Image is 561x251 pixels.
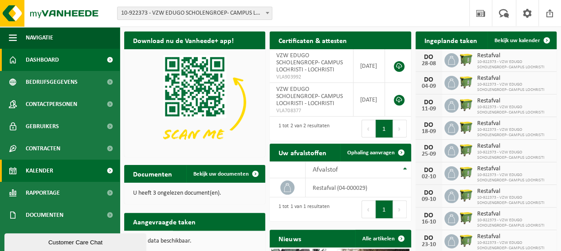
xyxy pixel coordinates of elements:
span: Bedrijfsgegevens [26,71,78,93]
div: 09-10 [420,196,438,203]
img: WB-1100-HPE-GN-51 [459,142,474,157]
span: Contracten [26,137,60,160]
span: Dashboard [26,49,59,71]
td: restafval (04-000029) [306,178,411,197]
p: U heeft 3 ongelezen document(en). [133,190,256,196]
span: 10-922373 - VZW EDUGO SCHOLENGROEP- CAMPUS LOCHRISTI [477,240,552,251]
span: Restafval [477,120,552,127]
a: Alle artikelen [355,230,410,247]
div: DO [420,76,438,83]
span: VZW EDUGO SCHOLENGROEP- CAMPUS LOCHRISTI - LOCHRISTI [276,52,342,73]
span: 10-922373 - VZW EDUGO SCHOLENGROEP- CAMPUS LOCHRISTI [477,195,552,206]
span: Restafval [477,98,552,105]
span: Navigatie [26,27,53,49]
span: Afvalstof [312,166,337,173]
span: 10-922373 - VZW EDUGO SCHOLENGROEP- CAMPUS LOCHRISTI [477,127,552,138]
span: VZW EDUGO SCHOLENGROEP- CAMPUS LOCHRISTI - LOCHRISTI [276,86,342,107]
div: 25-09 [420,151,438,157]
div: 23-10 [420,242,438,248]
span: Restafval [477,165,552,173]
img: WB-1100-HPE-GN-51 [459,233,474,248]
span: Restafval [477,233,552,240]
span: Restafval [477,188,552,195]
div: 16-10 [420,219,438,225]
div: 28-08 [420,61,438,67]
div: DO [420,235,438,242]
h2: Certificaten & attesten [270,31,355,49]
span: Documenten [26,204,63,226]
img: WB-1100-HPE-GN-51 [459,165,474,180]
span: Contactpersonen [26,93,77,115]
button: Next [393,200,407,218]
span: Restafval [477,75,552,82]
h2: Nieuws [270,230,310,247]
span: Kalender [26,160,53,182]
img: WB-1100-HPE-GN-51 [459,97,474,112]
a: Bekijk uw kalender [487,31,556,49]
div: DO [420,122,438,129]
div: 1 tot 1 van 1 resultaten [274,200,329,219]
div: DO [420,212,438,219]
img: Download de VHEPlus App [124,49,265,155]
div: DO [420,99,438,106]
div: 1 tot 2 van 2 resultaten [274,119,329,138]
div: DO [420,167,438,174]
iframe: chat widget [4,231,148,251]
div: DO [420,144,438,151]
span: VLA708377 [276,107,346,114]
span: Restafval [477,211,552,218]
p: Geen data beschikbaar. [133,238,256,244]
img: WB-1100-HPE-GN-51 [459,75,474,90]
span: 10-922373 - VZW EDUGO SCHOLENGROEP- CAMPUS LOCHRISTI [477,150,552,161]
span: VLA903992 [276,74,346,81]
img: WB-1100-HPE-GN-51 [459,188,474,203]
button: 1 [376,200,393,218]
span: 10-922373 - VZW EDUGO SCHOLENGROEP- CAMPUS LOCHRISTI - LOCHRISTI [118,7,272,20]
div: 18-09 [420,129,438,135]
span: Restafval [477,52,552,59]
button: 1 [376,120,393,137]
td: [DATE] [353,49,385,83]
div: 04-09 [420,83,438,90]
a: Ophaling aanvragen [340,144,410,161]
button: Next [393,120,407,137]
span: Gebruikers [26,115,59,137]
span: 10-922373 - VZW EDUGO SCHOLENGROEP- CAMPUS LOCHRISTI [477,82,552,93]
span: Restafval [477,143,552,150]
div: DO [420,189,438,196]
span: 10-922373 - VZW EDUGO SCHOLENGROEP- CAMPUS LOCHRISTI [477,218,552,228]
span: 10-922373 - VZW EDUGO SCHOLENGROEP- CAMPUS LOCHRISTI - LOCHRISTI [117,7,272,20]
img: WB-1100-HPE-GN-51 [459,210,474,225]
div: 02-10 [420,174,438,180]
h2: Uw afvalstoffen [270,144,335,161]
div: DO [420,54,438,61]
span: Rapportage [26,182,60,204]
span: 10-922373 - VZW EDUGO SCHOLENGROEP- CAMPUS LOCHRISTI [477,173,552,183]
span: Product Shop [26,226,66,248]
img: WB-1100-HPE-GN-51 [459,120,474,135]
h2: Documenten [124,165,181,182]
span: 10-922373 - VZW EDUGO SCHOLENGROEP- CAMPUS LOCHRISTI [477,59,552,70]
img: WB-1100-HPE-GN-51 [459,52,474,67]
span: Ophaling aanvragen [347,150,395,156]
button: Previous [361,120,376,137]
span: 10-922373 - VZW EDUGO SCHOLENGROEP- CAMPUS LOCHRISTI [477,105,552,115]
span: Bekijk uw documenten [193,171,249,177]
h2: Download nu de Vanheede+ app! [124,31,243,49]
span: Bekijk uw kalender [494,38,540,43]
a: Bekijk uw documenten [186,165,264,183]
h2: Aangevraagde taken [124,213,204,230]
div: 11-09 [420,106,438,112]
td: [DATE] [353,83,385,117]
h2: Ingeplande taken [416,31,486,49]
button: Previous [361,200,376,218]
